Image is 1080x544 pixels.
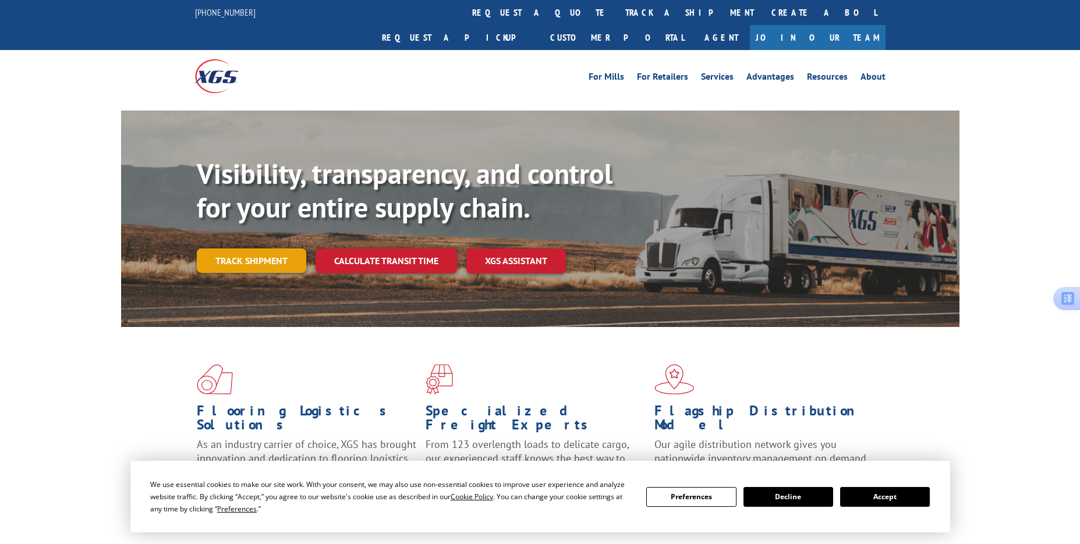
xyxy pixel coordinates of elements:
a: About [861,72,886,85]
img: xgs-icon-flagship-distribution-model-red [654,364,695,394]
a: Agent [693,25,750,50]
span: Our agile distribution network gives you nationwide inventory management on demand. [654,438,869,465]
p: From 123 overlength loads to delicate cargo, our experienced staff knows the best way to move you... [426,438,646,489]
a: [PHONE_NUMBER] [195,6,256,18]
div: We use essential cookies to make our site work. With your consent, we may also use non-essential ... [150,478,632,515]
img: xgs-icon-focused-on-flooring-red [426,364,453,394]
div: Cookie Consent Prompt [130,461,950,532]
b: Visibility, transparency, and control for your entire supply chain. [197,155,612,225]
a: Services [701,72,734,85]
a: For Mills [589,72,624,85]
a: Customer Portal [541,25,693,50]
a: XGS ASSISTANT [466,248,566,273]
button: Decline [743,487,833,507]
a: Track shipment [197,248,306,273]
a: Request a pickup [373,25,541,50]
button: Accept [840,487,930,507]
h1: Specialized Freight Experts [426,404,646,438]
span: Preferences [217,504,257,514]
a: Calculate transit time [316,248,457,273]
a: Resources [807,72,848,85]
a: For Retailers [637,72,688,85]
a: Advantages [746,72,794,85]
span: As an industry carrier of choice, XGS has brought innovation and dedication to flooring logistics... [197,438,416,479]
button: Preferences [646,487,736,507]
h1: Flagship Distribution Model [654,404,874,438]
span: Cookie Policy [451,492,493,502]
h1: Flooring Logistics Solutions [197,404,417,438]
a: Join Our Team [750,25,886,50]
img: xgs-icon-total-supply-chain-intelligence-red [197,364,233,394]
